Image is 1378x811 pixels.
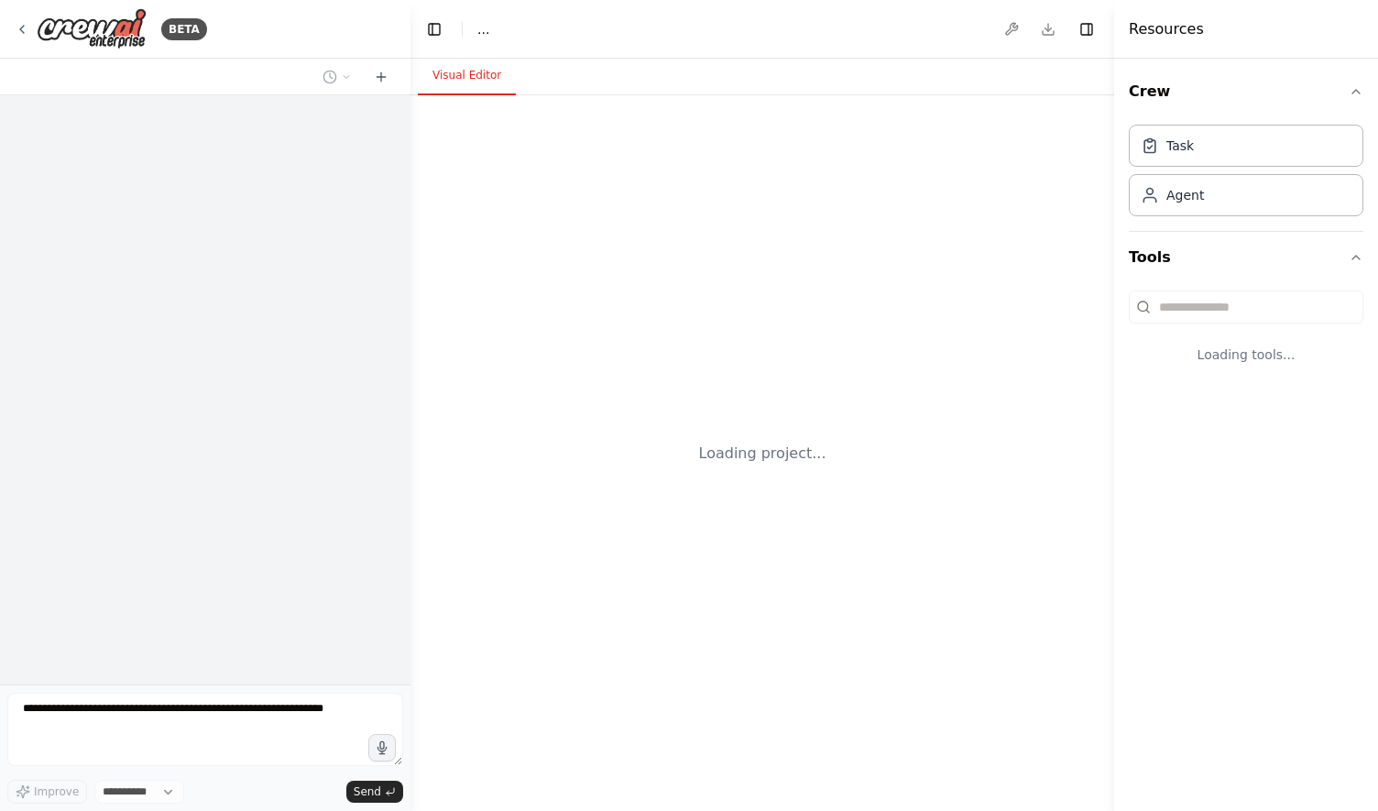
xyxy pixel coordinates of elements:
[1129,283,1363,393] div: Tools
[699,443,826,465] div: Loading project...
[1166,137,1194,155] div: Task
[477,20,489,38] span: ...
[7,780,87,804] button: Improve
[368,734,396,762] button: Click to speak your automation idea
[1129,66,1363,117] button: Crew
[1074,16,1099,42] button: Hide right sidebar
[1129,117,1363,231] div: Crew
[37,8,147,49] img: Logo
[34,784,79,799] span: Improve
[315,66,359,88] button: Switch to previous chat
[421,16,447,42] button: Hide left sidebar
[477,20,489,38] nav: breadcrumb
[366,66,396,88] button: Start a new chat
[1166,186,1204,204] div: Agent
[346,781,403,803] button: Send
[354,784,381,799] span: Send
[1129,232,1363,283] button: Tools
[1129,331,1363,378] div: Loading tools...
[418,57,516,95] button: Visual Editor
[161,18,207,40] div: BETA
[1129,18,1204,40] h4: Resources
